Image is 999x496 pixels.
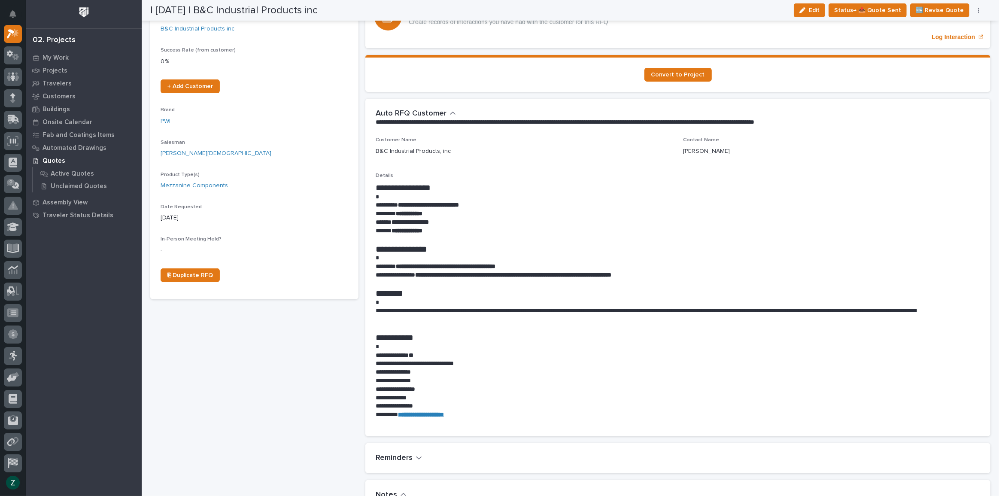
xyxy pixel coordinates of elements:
[43,106,70,113] p: Buildings
[809,6,820,14] span: Edit
[33,167,142,180] a: Active Quotes
[76,4,92,20] img: Workspace Logo
[51,183,107,190] p: Unclaimed Quotes
[161,268,220,282] a: ⎘ Duplicate RFQ
[150,4,318,17] h2: | [DATE] | B&C Industrial Products inc
[376,147,451,156] p: B&C Industrial Products, inc
[26,141,142,154] a: Automated Drawings
[651,72,705,78] span: Convert to Project
[376,453,413,463] h2: Reminders
[43,131,115,139] p: Fab and Coatings Items
[33,180,142,192] a: Unclaimed Quotes
[161,57,348,66] p: 0 %
[161,181,228,190] a: Mezzanine Components
[409,18,608,26] p: Create records of interactions you have had with the customer for this RFQ
[161,79,220,93] a: + Add Customer
[161,48,236,53] span: Success Rate (from customer)
[161,204,202,210] span: Date Requested
[167,83,213,89] span: + Add Customer
[161,117,170,126] a: PWI
[834,5,901,15] span: Status→ 📤 Quote Sent
[43,212,113,219] p: Traveler Status Details
[26,90,142,103] a: Customers
[376,453,422,463] button: Reminders
[161,172,200,177] span: Product Type(s)
[26,103,142,116] a: Buildings
[43,67,67,75] p: Projects
[916,5,964,15] span: 🆕 Revise Quote
[644,68,712,82] a: Convert to Project
[910,3,969,17] button: 🆕 Revise Quote
[376,109,456,119] button: Auto RFQ Customer
[683,147,730,156] p: [PERSON_NAME]
[161,140,185,145] span: Salesman
[43,54,69,62] p: My Work
[26,77,142,90] a: Travelers
[376,173,393,178] span: Details
[161,24,234,33] a: B&C Industrial Products inc
[26,209,142,222] a: Traveler Status Details
[51,170,94,178] p: Active Quotes
[376,109,446,119] h2: Auto RFQ Customer
[376,137,416,143] span: Customer Name
[43,144,106,152] p: Automated Drawings
[829,3,907,17] button: Status→ 📤 Quote Sent
[33,36,76,45] div: 02. Projects
[43,119,92,126] p: Onsite Calendar
[26,64,142,77] a: Projects
[26,196,142,209] a: Assembly View
[161,237,222,242] span: In-Person Meeting Held?
[161,246,348,255] p: -
[4,5,22,23] button: Notifications
[43,157,65,165] p: Quotes
[26,116,142,128] a: Onsite Calendar
[11,10,22,24] div: Notifications
[932,33,975,41] p: Log Interaction
[26,51,142,64] a: My Work
[26,154,142,167] a: Quotes
[26,128,142,141] a: Fab and Coatings Items
[683,137,719,143] span: Contact Name
[43,93,76,100] p: Customers
[161,213,348,222] p: [DATE]
[167,272,213,278] span: ⎘ Duplicate RFQ
[4,474,22,492] button: users-avatar
[161,107,175,113] span: Brand
[43,80,72,88] p: Travelers
[43,199,88,207] p: Assembly View
[794,3,825,17] button: Edit
[161,149,271,158] a: [PERSON_NAME][DEMOGRAPHIC_DATA]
